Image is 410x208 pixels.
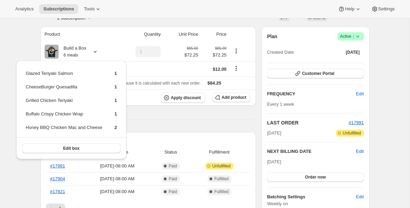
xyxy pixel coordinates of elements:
div: Build a Box [59,45,87,59]
small: 6 meals [64,53,78,58]
span: $12.00 [213,67,226,72]
a: #17991 [349,120,364,125]
span: Analytics [15,6,34,12]
h2: Payment attempts [46,138,251,145]
h6: Batching Settings [267,193,356,200]
h2: Plan [267,33,277,40]
span: Settings [378,6,395,12]
button: Edit [352,191,368,202]
span: Subscriptions [43,6,74,12]
span: Fulfillment [192,149,246,156]
span: 1 [114,111,117,116]
button: Edit box [22,144,120,153]
td: Glazed Teriyaki Salmon [25,70,102,83]
button: Customer Portal [267,69,364,78]
a: #17821 [50,189,65,194]
th: Quantity [116,27,163,42]
span: Customer Portal [302,71,334,76]
span: [DATE] · 08:00 AM [86,163,149,170]
button: Product actions [231,47,242,55]
td: Grilled Chicken Teriyaki [25,97,102,110]
button: Tools [80,4,106,14]
button: Edit [352,88,368,99]
span: $72.25 [185,52,198,59]
span: 1 [114,71,117,76]
span: Created Date [267,49,294,56]
span: | [353,34,354,39]
span: Fulfilled [214,189,229,194]
td: CheeseBurger Quesadilla [25,83,102,96]
small: $85.00 [215,46,226,50]
button: #17991 [349,119,364,126]
button: Order now [267,172,364,182]
span: Unfulfilled [343,130,361,136]
span: 2 [114,125,117,130]
button: Edit [356,148,364,155]
button: Analytics [11,4,38,14]
span: [DATE] [346,50,360,55]
button: Help [334,4,365,14]
th: Product [41,27,116,42]
span: Paid [169,176,177,182]
span: $72.25 [202,52,226,59]
span: [DATE] · 08:00 AM [86,188,149,195]
span: Paid [169,189,177,194]
span: Status [153,149,188,156]
span: [DATE] [267,130,281,137]
span: 1 [114,84,117,89]
span: Add product [222,95,246,100]
button: [DATE] [342,47,364,57]
a: #17991 [50,163,65,168]
span: Paid [169,163,177,169]
button: Add product [212,93,250,102]
span: 1 [114,98,117,103]
span: Fulfilled [214,176,229,182]
span: Help [345,6,354,12]
button: Shipping actions [231,64,242,72]
button: Settings [367,4,399,14]
span: Apply discount [171,95,201,101]
span: Weekly on [267,200,364,207]
th: Unit Price [163,27,200,42]
img: product img [45,45,59,59]
button: Apply discount [161,93,205,103]
button: Subscriptions [39,4,78,14]
td: Honey BBQ Chicken Mac and Cheese [25,124,102,137]
span: [DATE] · 08:00 AM [86,175,149,182]
span: Tools [84,6,95,12]
span: Edit box [63,146,79,151]
span: Unfulfilled [212,163,231,169]
th: Price [200,27,229,42]
small: $85.00 [187,46,198,50]
a: #17904 [50,176,65,181]
span: $84.25 [207,80,221,86]
span: Edit [356,90,364,97]
h2: FREQUENCY [267,90,356,97]
span: Every 1 week [267,102,294,107]
h2: NEXT BILLING DATE [267,148,356,155]
span: Edit [356,193,364,200]
td: Buffalo Crispy Chicken Wrap [25,110,102,123]
h2: LAST ORDER [267,119,349,126]
span: Order now [305,174,326,180]
span: [DATE] [267,159,281,164]
span: Active [340,33,361,40]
